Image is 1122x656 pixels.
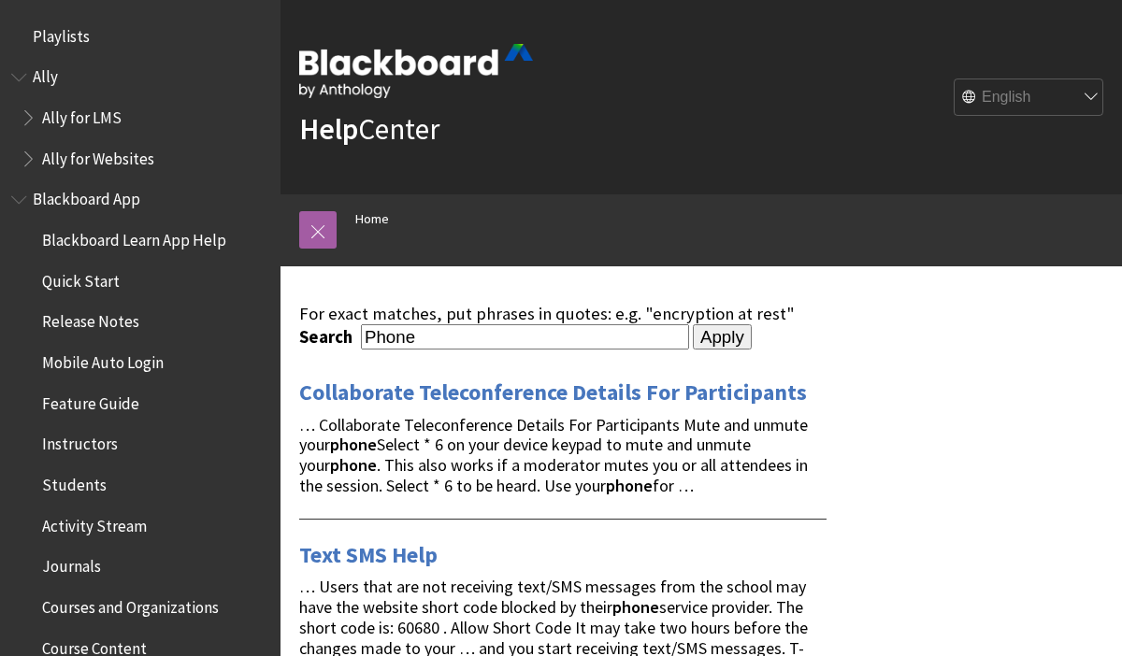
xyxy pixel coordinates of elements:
[299,378,807,407] a: Collaborate Teleconference Details For Participants
[299,304,827,324] div: For exact matches, put phrases in quotes: e.g. "encryption at rest"
[42,429,118,454] span: Instructors
[299,540,438,570] a: Text SMS Help
[42,510,147,535] span: Activity Stream
[33,62,58,87] span: Ally
[33,184,140,209] span: Blackboard App
[42,265,120,291] span: Quick Start
[612,596,659,618] strong: phone
[955,79,1104,117] select: Site Language Selector
[299,44,533,98] img: Blackboard by Anthology
[355,207,389,231] a: Home
[42,592,219,617] span: Courses and Organizations
[42,388,139,413] span: Feature Guide
[33,21,90,46] span: Playlists
[42,347,164,372] span: Mobile Auto Login
[299,326,357,348] label: Search
[42,102,122,127] span: Ally for LMS
[693,324,752,350] input: Apply
[299,110,358,148] strong: Help
[42,307,139,332] span: Release Notes
[330,434,377,455] strong: phone
[42,224,226,250] span: Blackboard Learn App Help
[42,469,107,494] span: Students
[11,62,269,175] nav: Book outline for Anthology Ally Help
[42,551,101,577] span: Journals
[299,414,808,496] span: … Collaborate Teleconference Details For Participants Mute and unmute your Select * 6 on your dev...
[42,143,154,168] span: Ally for Websites
[330,454,377,476] strong: phone
[11,21,269,52] nav: Book outline for Playlists
[606,475,653,496] strong: phone
[299,110,439,148] a: HelpCenter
